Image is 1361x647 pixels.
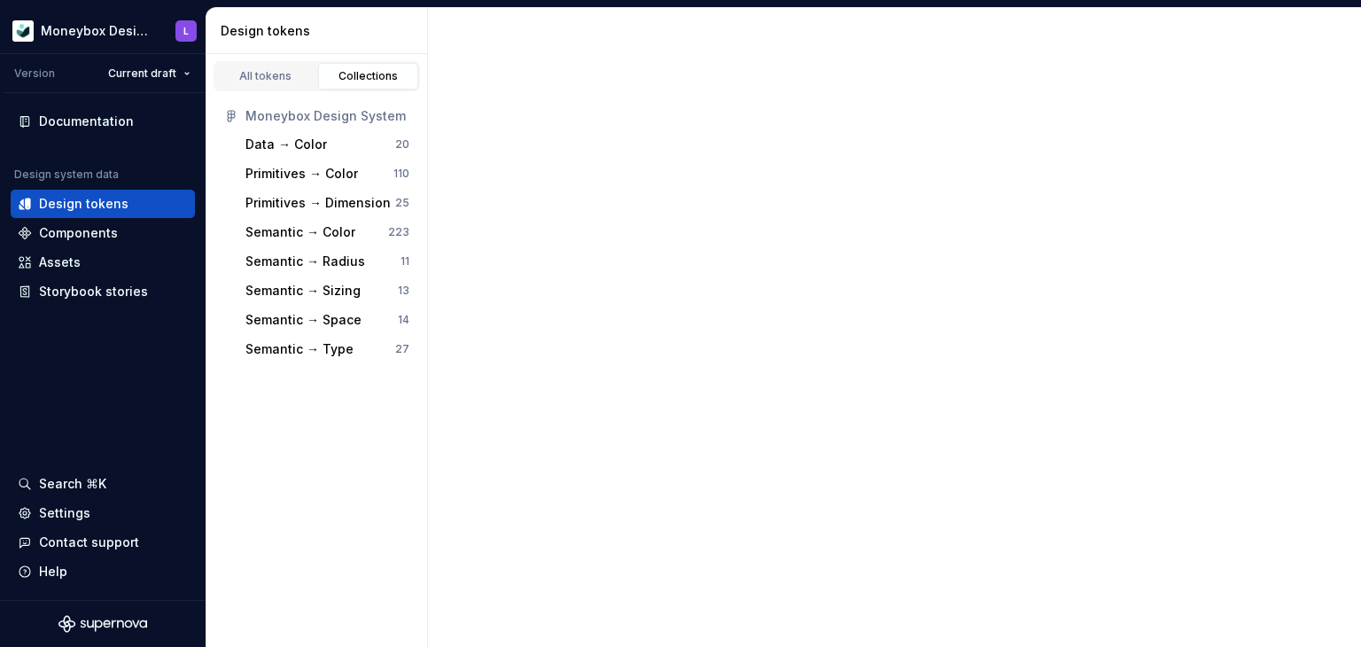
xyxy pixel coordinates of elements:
div: Semantic → Color [245,223,355,241]
div: All tokens [222,69,310,83]
div: Collections [324,69,413,83]
button: Semantic → Space14 [238,306,416,334]
div: Data → Color [245,136,327,153]
button: Primitives → Color110 [238,160,416,188]
a: Design tokens [11,190,195,218]
button: Help [11,557,195,586]
div: Design system data [14,168,119,182]
button: Current draft [100,61,198,86]
div: 20 [395,137,409,152]
div: Semantic → Type [245,340,354,358]
a: Documentation [11,107,195,136]
button: Semantic → Type27 [238,335,416,363]
button: Semantic → Radius11 [238,247,416,276]
span: Current draft [108,66,176,81]
div: Contact support [39,534,139,551]
button: Search ⌘K [11,470,195,498]
div: 14 [398,313,409,327]
button: Data → Color20 [238,130,416,159]
button: Semantic → Sizing13 [238,277,416,305]
a: Settings [11,499,195,527]
div: Semantic → Radius [245,253,365,270]
a: Assets [11,248,195,277]
a: Storybook stories [11,277,195,306]
div: 223 [388,225,409,239]
div: Search ⌘K [39,475,106,493]
div: Components [39,224,118,242]
div: Help [39,563,67,581]
div: Primitives → Dimension [245,194,391,212]
div: Moneybox Design System [245,107,409,125]
div: Documentation [39,113,134,130]
a: Components [11,219,195,247]
div: 110 [393,167,409,181]
svg: Supernova Logo [58,615,147,633]
div: 25 [395,196,409,210]
div: Storybook stories [39,283,148,300]
div: Semantic → Sizing [245,282,361,300]
div: Design tokens [39,195,128,213]
div: Semantic → Space [245,311,362,329]
button: Moneybox Design SystemL [4,12,202,50]
div: L [183,24,189,38]
button: Primitives → Dimension25 [238,189,416,217]
div: Primitives → Color [245,165,358,183]
div: Version [14,66,55,81]
button: Contact support [11,528,195,557]
div: Design tokens [221,22,420,40]
div: Moneybox Design System [41,22,154,40]
div: Settings [39,504,90,522]
div: 13 [398,284,409,298]
div: 11 [401,254,409,269]
div: 27 [395,342,409,356]
button: Semantic → Color223 [238,218,416,246]
img: 9de6ca4a-8ec4-4eed-b9a2-3d312393a40a.png [12,20,34,42]
div: Assets [39,253,81,271]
